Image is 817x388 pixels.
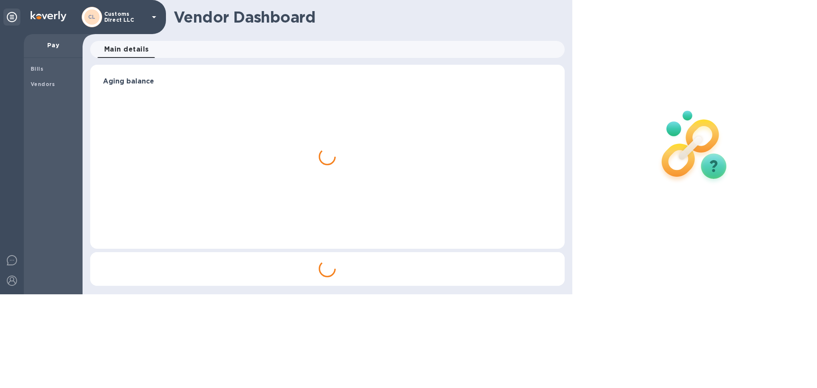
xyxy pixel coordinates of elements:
b: Vendors [31,81,55,87]
p: Customs Direct LLC [104,11,147,23]
b: CL [88,14,96,20]
h1: Vendor Dashboard [174,8,559,26]
b: Bills [31,66,43,72]
h3: Aging balance [103,78,552,86]
div: Unpin categories [3,9,20,26]
p: Pay [31,41,76,49]
img: Logo [31,11,66,21]
span: Main details [104,43,149,55]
